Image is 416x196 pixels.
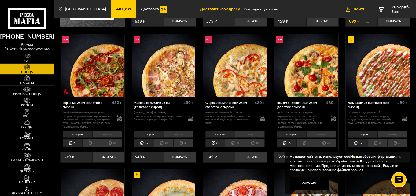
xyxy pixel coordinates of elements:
[348,131,377,138] li: с сыром
[276,36,283,43] img: Новинка
[116,7,131,11] span: Акции
[134,101,182,109] div: Мясная с грибами 25 см (толстое с сыром)
[392,5,410,9] span: 2057 руб.
[348,36,354,43] img: Акционный
[368,139,388,147] li: 30
[377,131,407,138] li: тонкое
[203,34,267,98] a: НовинкаСырная с цыплёнком 25 см (толстое с сыром)
[200,7,244,11] span: Доставить по адресу:
[134,36,140,43] img: Новинка
[277,101,325,109] div: Том ям с креветками 25 см (толстое с сыром)
[387,139,407,147] li: 40
[316,139,336,147] li: 40
[135,19,145,24] span: 639 ₽
[164,131,193,138] li: тонкое
[348,111,397,124] p: цыпленок, лук репчатый, [PERSON_NAME], томаты, огурец, моцарелла, сливочно-чесночный соус, кетчуп...
[397,100,407,105] span: 490 г
[164,16,196,27] button: Выбрать
[346,34,410,98] a: АкционныйАль-Шам 25 см (толстое с сыром)
[205,101,253,109] div: Сырная с цыплёнком 25 см (толстое с сыром)
[164,152,196,163] button: Выбрать
[64,155,74,159] span: 579 ₽
[346,34,410,98] img: Аль-Шам 25 см (толстое с сыром)
[63,101,111,109] div: Горыныч 25 см (толстое с сыром)
[306,16,338,27] button: Выбрать
[326,100,336,105] span: 480 г
[278,155,288,159] span: 659 ₽
[154,139,174,147] li: 30
[244,4,327,15] input: Ваш адрес доставки
[65,7,106,11] span: [GEOGRAPHIC_DATA]
[82,139,102,147] li: 30
[134,172,140,178] img: Акционный
[61,34,124,98] img: Горыныч 25 см (толстое с сыром)
[134,139,154,147] li: 25
[205,36,212,43] img: Новинка
[205,131,235,138] li: с сыром
[235,152,267,163] button: Выбрать
[63,131,92,138] li: с сыром
[277,131,306,138] li: с сыром
[112,100,122,105] span: 430 г
[173,139,193,147] li: 40
[62,89,69,95] img: Острое блюдо
[225,139,245,147] li: 30
[354,7,366,11] span: Войти
[349,19,360,24] span: 699 ₽
[235,16,267,27] button: Выбрать
[63,111,112,128] p: колбаски Охотничьи, пепперони, паприка маринованная, лук красный, шампиньоны, халапеньо, моцарелл...
[102,139,122,147] li: 40
[277,139,296,147] li: 25
[132,34,196,98] img: Мясная с грибами 25 см (толстое с сыром)
[362,19,369,24] s: 799 ₽
[245,139,265,147] li: 40
[290,177,329,190] button: Хорошо
[203,34,267,98] img: Сырная с цыплёнком 25 см (толстое с сыром)
[206,19,217,24] span: 579 ₽
[131,34,196,98] a: НовинкаМясная с грибами 25 см (толстое с сыром)
[205,111,255,124] p: цыпленок копченый, томаты, моцарелла, сыр дорблю, сливочно-чесночный соус, сыр пармезан (на борт).
[306,131,336,138] li: тонкое
[274,34,338,98] a: НовинкаТом ям с креветками 25 см (толстое с сыром)
[62,36,69,43] img: Новинка
[274,34,338,98] img: Том ям с креветками 25 см (толстое с сыром)
[206,155,217,159] span: 549 ₽
[183,100,193,105] span: 430 г
[277,111,326,128] p: креветка тигровая, паприка маринованная, [PERSON_NAME], шампиньоны, [PERSON_NAME], [PERSON_NAME],...
[392,10,410,13] span: 3 шт.
[134,131,164,138] li: с сыром
[348,101,396,109] div: Аль-Шам 25 см (толстое с сыром)
[290,154,402,172] p: На нашем сайте мы используем cookie для сбора информации технического характера и обрабатываем IP...
[135,155,145,159] span: 549 ₽
[378,16,410,27] button: Выбрать
[296,139,316,147] li: 30
[63,139,83,147] li: 25
[278,19,288,24] span: 499 ₽
[134,111,183,121] p: [PERSON_NAME], ветчина, шампиньоны, моцарелла, соус-пицца, базилик, сыр пармезан (на борт).
[141,7,159,11] span: Доставка
[255,100,265,105] span: 420 г
[235,131,265,138] li: тонкое
[348,139,368,147] li: 25
[92,152,124,163] button: Выбрать
[60,34,124,98] a: НовинкаОстрое блюдоГорыныч 25 см (толстое с сыром)
[92,131,122,138] li: тонкое
[160,6,167,13] img: 15daf4d41897b9f0e9f617042186c801.svg
[205,139,225,147] li: 25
